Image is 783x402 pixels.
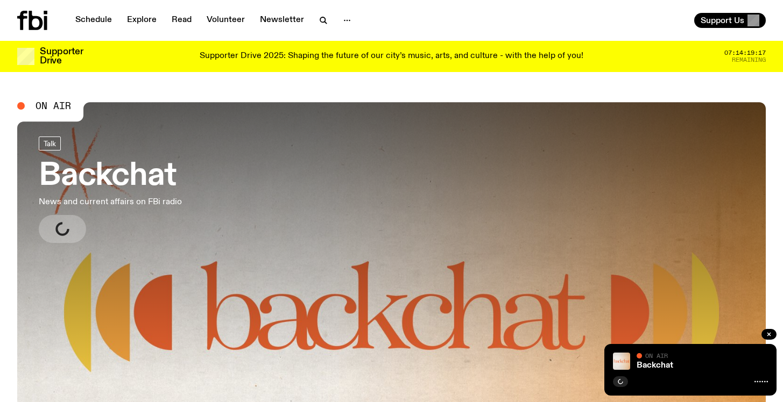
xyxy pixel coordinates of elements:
[200,52,583,61] p: Supporter Drive 2025: Shaping the future of our city’s music, arts, and culture - with the help o...
[39,137,182,243] a: BackchatNews and current affairs on FBi radio
[645,352,668,359] span: On Air
[732,57,766,63] span: Remaining
[44,139,56,147] span: Talk
[69,13,118,28] a: Schedule
[253,13,311,28] a: Newsletter
[637,361,673,370] a: Backchat
[694,13,766,28] button: Support Us
[36,101,71,111] span: On Air
[724,50,766,56] span: 07:14:19:17
[39,196,182,209] p: News and current affairs on FBi radio
[39,161,182,191] h3: Backchat
[200,13,251,28] a: Volunteer
[39,137,61,150] a: Talk
[701,16,744,25] span: Support Us
[165,13,198,28] a: Read
[121,13,163,28] a: Explore
[40,47,83,66] h3: Supporter Drive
